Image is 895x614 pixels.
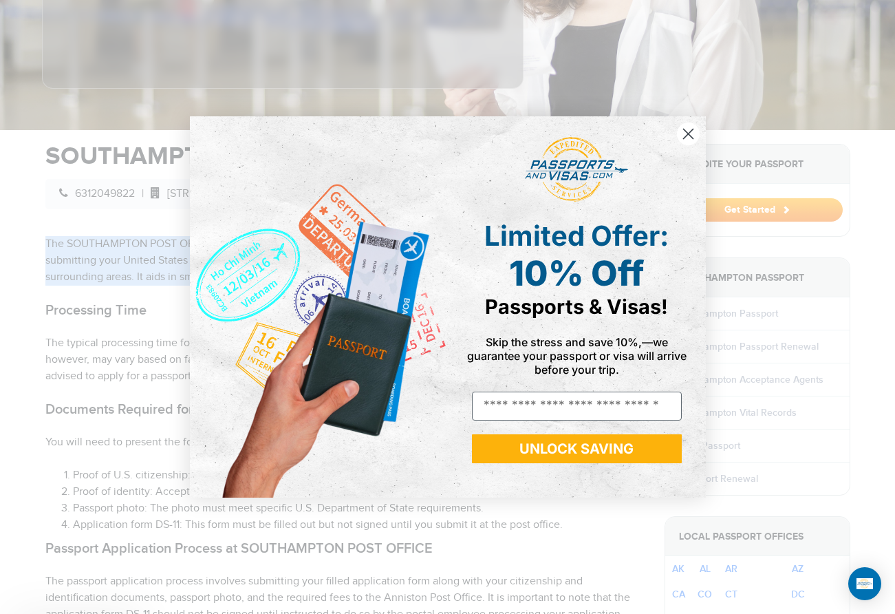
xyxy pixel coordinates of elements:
[848,567,881,600] div: Open Intercom Messenger
[485,295,668,319] span: Passports & Visas!
[472,434,682,463] button: UNLOCK SAVING
[676,122,700,146] button: Close dialog
[525,137,628,202] img: passports and visas
[484,219,669,253] span: Limited Offer:
[190,116,448,497] img: de9cda0d-0715-46ca-9a25-073762a91ba7.png
[509,253,644,294] span: 10% Off
[467,335,687,377] span: Skip the stress and save 10%,—we guarantee your passport or visa will arrive before your trip.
